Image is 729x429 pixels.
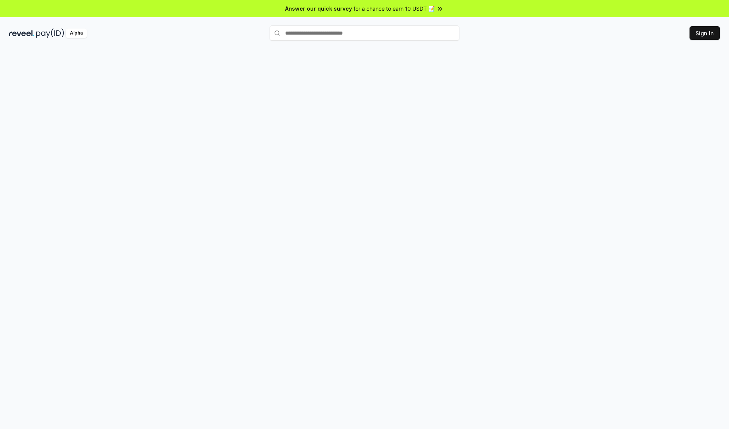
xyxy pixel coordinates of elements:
span: Answer our quick survey [285,5,352,13]
span: for a chance to earn 10 USDT 📝 [353,5,435,13]
img: pay_id [36,28,64,38]
img: reveel_dark [9,28,35,38]
div: Alpha [66,28,87,38]
button: Sign In [690,26,720,40]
